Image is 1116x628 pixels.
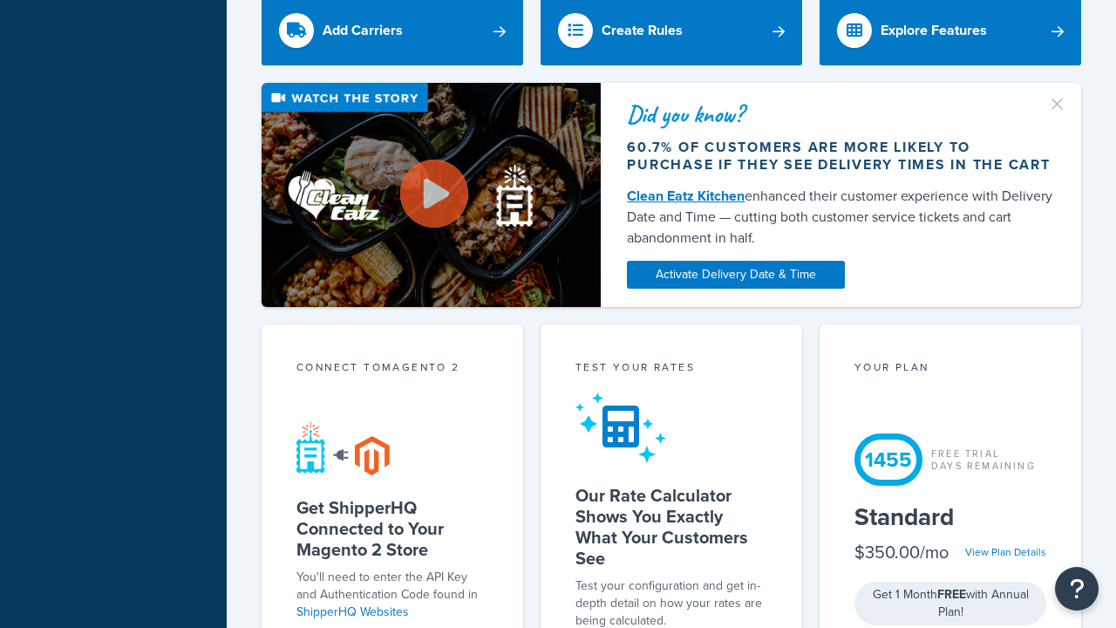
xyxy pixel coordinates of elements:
div: Add Carriers [323,18,403,43]
img: Video thumbnail [262,83,601,307]
h5: Our Rate Calculator Shows You Exactly What Your Customers See [575,485,767,569]
div: Your Plan [854,359,1046,379]
div: 1455 [854,433,922,486]
strong: FREE [937,585,966,604]
div: Create Rules [602,18,683,43]
div: Connect to Magento 2 [296,359,488,379]
div: Test your rates [575,359,767,379]
div: Free Trial Days Remaining [931,447,1036,472]
h5: Standard [854,503,1046,531]
h5: Get ShipperHQ Connected to Your Magento 2 Store [296,497,488,560]
p: You'll need to enter the API Key and Authentication Code found in [296,569,488,621]
a: ShipperHQ Websites [296,603,409,621]
a: Activate Delivery Date & Time [627,261,845,289]
div: $350.00/mo [854,540,949,564]
div: 60.7% of customers are more likely to purchase if they see delivery times in the cart [627,139,1055,174]
img: connect-shq-magento-24cdf84b.svg [296,421,390,475]
div: enhanced their customer experience with Delivery Date and Time — cutting both customer service ti... [627,186,1055,249]
a: Clean Eatz Kitchen [627,186,745,206]
button: Open Resource Center [1055,567,1099,611]
div: Explore Features [881,18,987,43]
div: Get 1 Month with Annual Plan! [854,582,1046,625]
div: Did you know? [627,102,1055,126]
a: View Plan Details [965,544,1046,560]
